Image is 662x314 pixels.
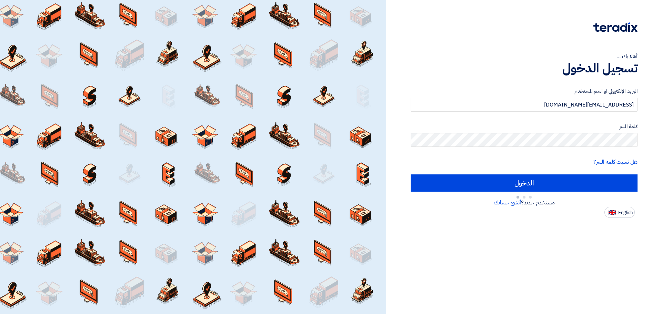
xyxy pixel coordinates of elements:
input: أدخل بريد العمل الإلكتروني او اسم المستخدم الخاص بك ... [411,98,638,112]
input: الدخول [411,174,638,192]
img: Teradix logo [593,22,638,32]
span: English [618,210,633,215]
label: كلمة السر [411,123,638,131]
button: English [604,207,635,218]
img: en-US.png [609,210,616,215]
label: البريد الإلكتروني او اسم المستخدم [411,87,638,95]
a: أنشئ حسابك [494,199,521,207]
a: هل نسيت كلمة السر؟ [593,158,638,166]
div: أهلا بك ... [411,52,638,61]
h1: تسجيل الدخول [411,61,638,76]
div: مستخدم جديد؟ [411,199,638,207]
